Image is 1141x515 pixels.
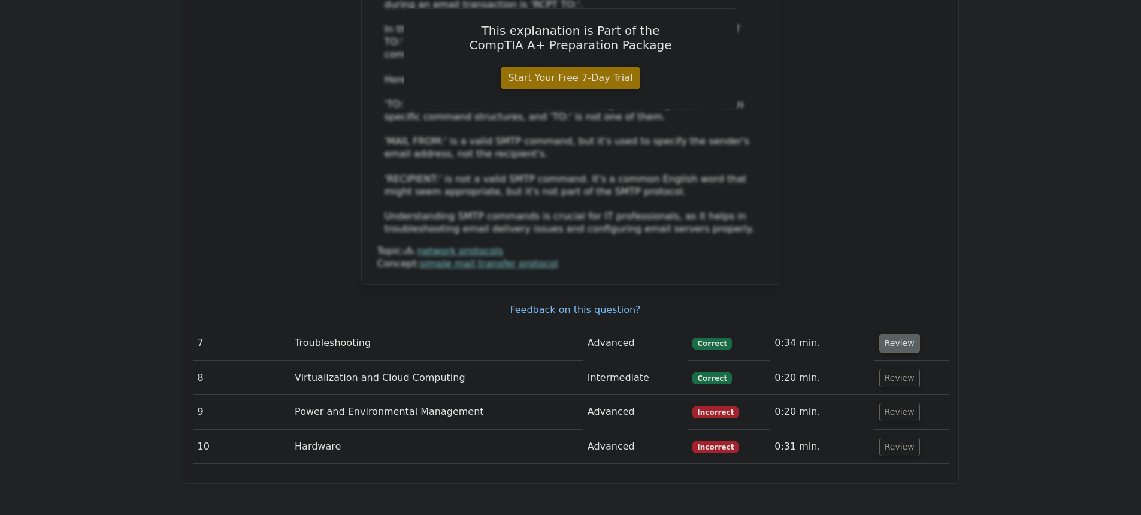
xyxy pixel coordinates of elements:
td: 0:31 min. [770,430,874,464]
a: network protocols [417,245,503,257]
td: Intermediate [583,361,688,395]
span: Incorrect [692,406,739,418]
td: 8 [193,361,290,395]
button: Review [879,403,920,421]
a: Feedback on this question? [510,304,640,315]
td: 0:34 min. [770,326,874,360]
a: Start Your Free 7-Day Trial [501,67,641,89]
a: simple mail transfer protocol [420,258,558,269]
span: Incorrect [692,441,739,453]
button: Review [879,438,920,456]
td: 7 [193,326,290,360]
td: 0:20 min. [770,361,874,395]
span: Correct [692,372,731,384]
td: Hardware [290,430,583,464]
td: Advanced [583,395,688,429]
td: Advanced [583,430,688,464]
td: 9 [193,395,290,429]
button: Review [879,369,920,387]
td: Power and Environmental Management [290,395,583,429]
td: Virtualization and Cloud Computing [290,361,583,395]
div: Concept: [377,258,764,270]
button: Review [879,334,920,353]
td: 0:20 min. [770,395,874,429]
div: Topic: [377,245,764,258]
td: 10 [193,430,290,464]
span: Correct [692,338,731,350]
td: Advanced [583,326,688,360]
td: Troubleshooting [290,326,583,360]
